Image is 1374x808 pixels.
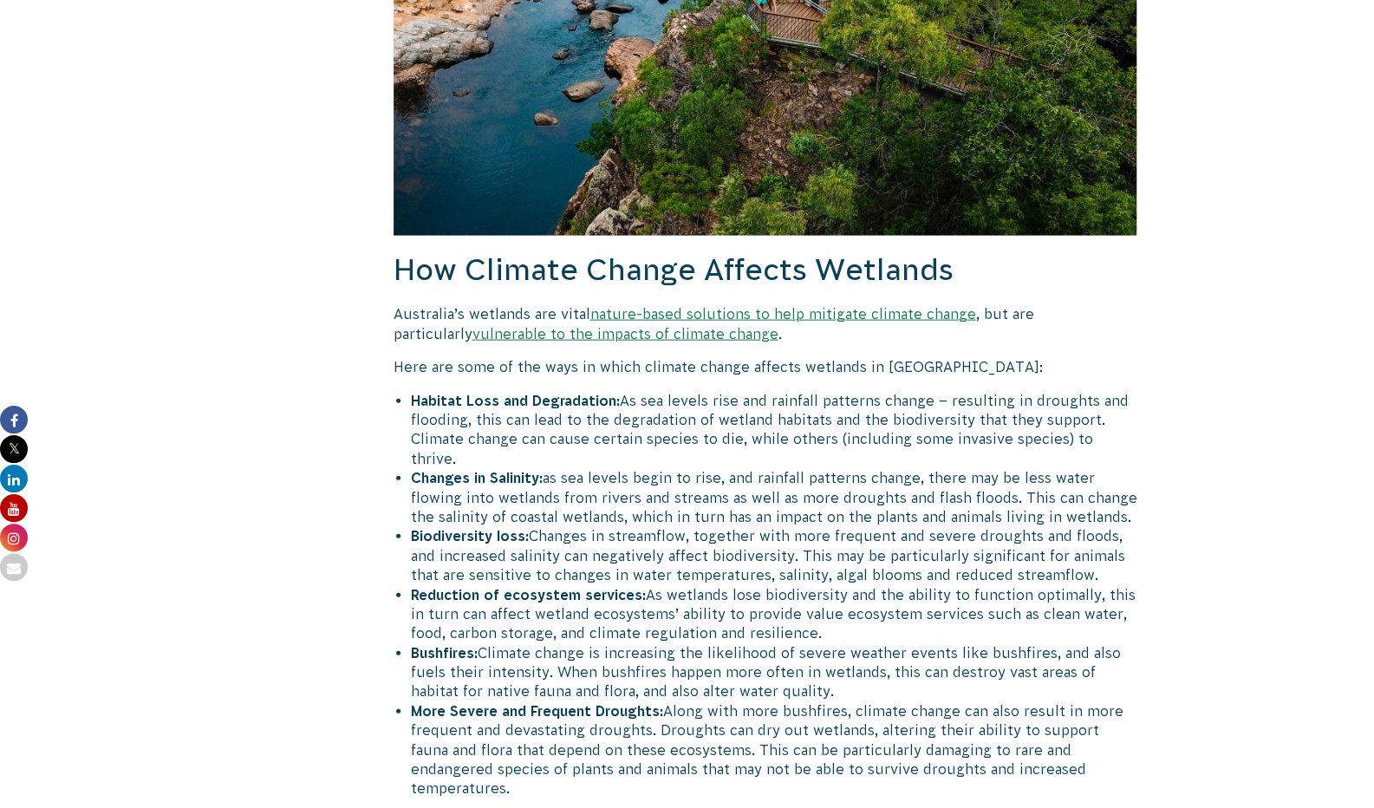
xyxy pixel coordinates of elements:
[472,326,778,342] a: vulnerable to the impacts of climate change
[411,470,543,485] strong: Changes in Salinity:
[394,304,1137,343] p: Australia’s wetlands are vital , but are particularly .
[411,587,646,603] strong: Reduction of ecosystem services:
[411,468,1137,526] li: as sea levels begin to rise, and rainfall patterns change, there may be less water flowing into w...
[590,306,976,322] a: nature-based solutions to help mitigate climate change
[411,526,1137,584] li: Changes in streamflow, together with more frequent and severe droughts and floods, and increased ...
[411,528,529,544] strong: Biodiversity loss:
[411,645,478,661] strong: Bushfires:
[411,643,1137,701] li: Climate change is increasing the likelihood of severe weather events like bushfires, and also fue...
[394,357,1137,376] p: Here are some of the ways in which climate change affects wetlands in [GEOGRAPHIC_DATA]:
[411,703,663,719] strong: More Severe and Frequent Droughts:
[411,391,1137,469] li: As sea levels rise and rainfall patterns change – resulting in droughts and flooding, this can le...
[411,393,620,408] strong: Habitat Loss and Degradation:
[411,701,1137,798] li: Along with more bushfires, climate change can also result in more frequent and devastating drough...
[411,585,1137,643] li: As wetlands lose biodiversity and the ability to function optimally, this in turn can affect wetl...
[394,250,1137,291] h2: How Climate Change Affects Wetlands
